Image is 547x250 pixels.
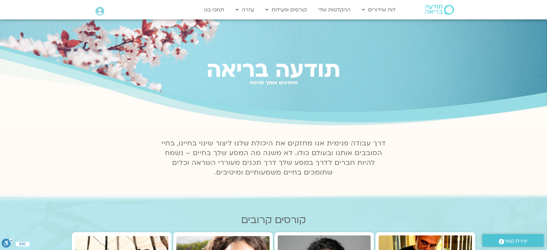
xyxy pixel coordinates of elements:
p: דרך עבודה פנימית אנו מחזקים את היכולת שלנו ליצור שינוי בחיינו, בחיי הסובבים אותנו ובעולם כולו. לא... [158,139,389,177]
img: תודעה בריאה [425,5,454,15]
a: לוח שידורים [359,4,399,16]
a: קורסים ופעילות [262,4,310,16]
span: יצירת קשר [504,237,528,245]
a: תמכו בנו [201,4,228,16]
h2: קורסים קרובים [72,214,475,226]
a: עזרה [232,4,257,16]
a: יצירת קשר [482,234,544,247]
a: ההקלטות שלי [315,4,354,16]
